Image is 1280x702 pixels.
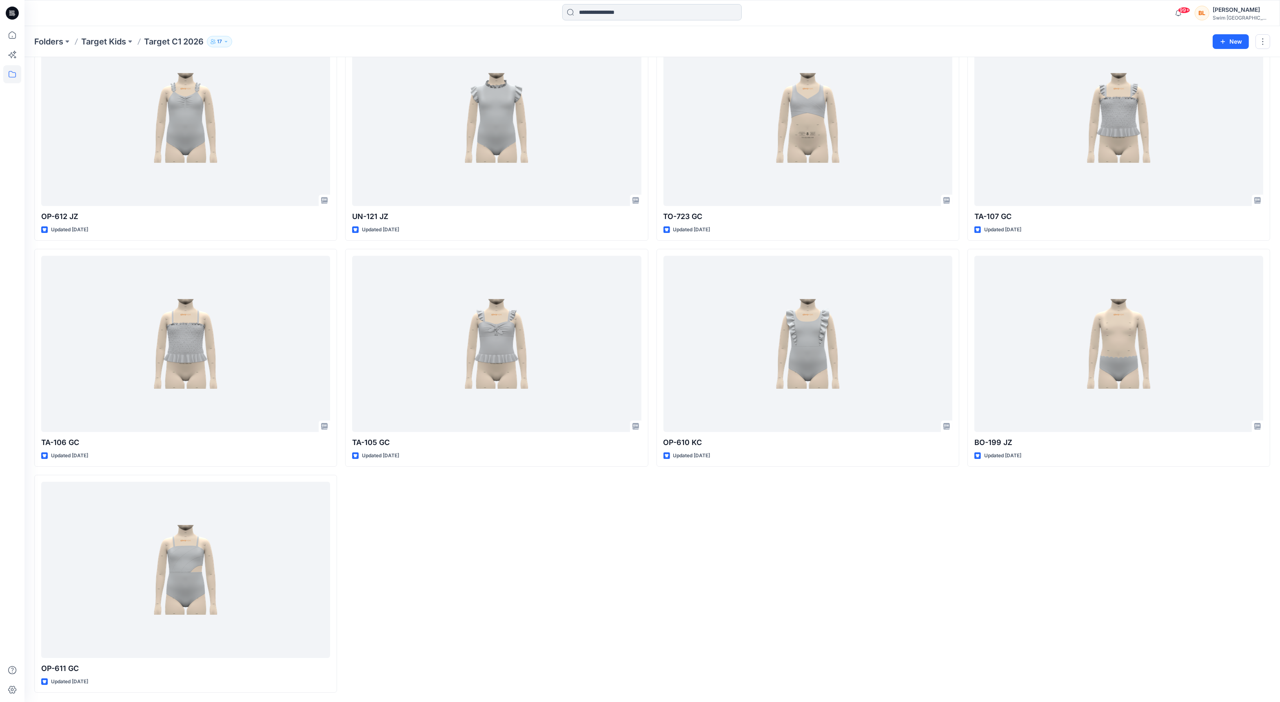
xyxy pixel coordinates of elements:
p: Updated [DATE] [984,226,1021,234]
div: BL [1195,6,1209,20]
p: OP-612 JZ [41,211,330,222]
p: TA-105 GC [352,437,641,448]
a: BO-199 JZ [974,256,1263,432]
p: Updated [DATE] [362,452,399,460]
p: UN-121 JZ [352,211,641,222]
p: OP-610 KC [663,437,952,448]
button: New [1213,34,1249,49]
div: [PERSON_NAME] [1213,5,1270,15]
p: Target C1 2026 [144,36,204,47]
span: 99+ [1178,7,1190,13]
p: Updated [DATE] [51,452,88,460]
a: Folders [34,36,63,47]
p: Updated [DATE] [51,678,88,686]
a: TA-105 GC [352,256,641,432]
p: Updated [DATE] [673,452,710,460]
p: OP-611 GC [41,663,330,674]
p: TO-723 GC [663,211,952,222]
a: TA-106 GC [41,256,330,432]
div: Swim [GEOGRAPHIC_DATA] [1213,15,1270,21]
a: OP-610 KC [663,256,952,432]
a: UN-121 JZ [352,30,641,206]
a: TA-107 GC [974,30,1263,206]
button: 17 [207,36,232,47]
p: Updated [DATE] [51,226,88,234]
p: Updated [DATE] [984,452,1021,460]
p: 17 [217,37,222,46]
p: BO-199 JZ [974,437,1263,448]
p: Updated [DATE] [362,226,399,234]
a: TO-723 GC [663,30,952,206]
a: OP-612 JZ [41,30,330,206]
p: TA-106 GC [41,437,330,448]
p: TA-107 GC [974,211,1263,222]
p: Updated [DATE] [673,226,710,234]
a: OP-611 GC [41,482,330,658]
a: Target Kids [81,36,126,47]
